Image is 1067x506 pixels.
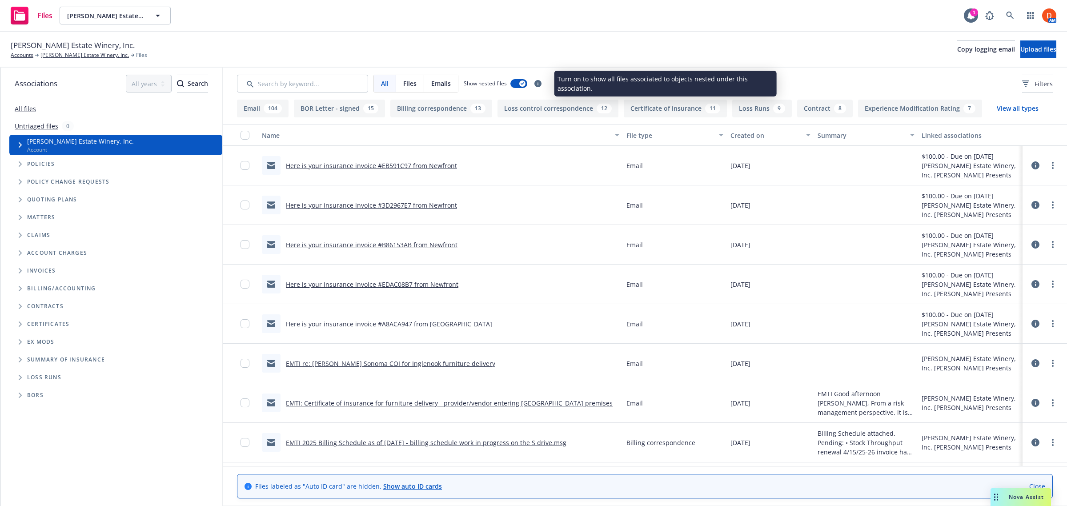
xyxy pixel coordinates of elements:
div: [PERSON_NAME] Estate Winery, Inc. [PERSON_NAME] Presents [922,280,1019,298]
a: Search [1001,7,1019,24]
div: [PERSON_NAME] Estate Winery, Inc. [PERSON_NAME] Presents [922,201,1019,219]
div: $100.00 - Due on [DATE] [922,191,1019,201]
div: Folder Tree Example [0,280,222,404]
span: Associations [15,78,57,89]
span: All [381,79,389,88]
div: [PERSON_NAME] Estate Winery, Inc. [PERSON_NAME] Presents [922,394,1019,412]
span: [DATE] [730,438,750,447]
span: Loss Runs [27,375,61,380]
span: Nova Assist [1009,493,1044,501]
span: Email [626,240,643,249]
button: Upload files [1020,40,1056,58]
a: more [1047,437,1058,448]
span: Copy logging email [957,45,1015,53]
span: Contracts [27,304,64,309]
div: 104 [264,104,282,113]
div: [PERSON_NAME] Estate Winery, Inc. [PERSON_NAME] Presents [922,161,1019,180]
a: more [1047,160,1058,171]
a: All files [15,104,36,113]
div: 15 [363,104,378,113]
a: more [1047,200,1058,210]
span: Billing correspondence [626,438,695,447]
div: 9 [773,104,785,113]
span: Billing/Accounting [27,286,96,291]
span: Quoting plans [27,197,77,202]
span: Email [626,319,643,329]
button: Filters [1022,75,1053,92]
span: Email [626,280,643,289]
button: Nova Assist [991,488,1051,506]
span: Policy change requests [27,179,109,185]
input: Toggle Row Selected [241,359,249,368]
div: [PERSON_NAME] Estate Winery, Inc. [PERSON_NAME] Presents [922,319,1019,338]
span: [PERSON_NAME] Estate Winery, Inc. [67,11,144,20]
a: EMTI re: [PERSON_NAME] Sonoma COI for Inglenook furniture delivery [286,359,495,368]
div: [PERSON_NAME] Estate Winery, Inc. [PERSON_NAME] Presents [922,240,1019,259]
input: Toggle Row Selected [241,240,249,249]
button: Billing correspondence [390,100,492,117]
div: 7 [963,104,975,113]
a: Here is your insurance invoice #EB591C97 from Newfront [286,161,457,170]
button: Copy logging email [957,40,1015,58]
div: $100.00 - Due on [DATE] [922,152,1019,161]
div: 1 [970,8,978,16]
a: Untriaged files [15,121,58,131]
button: [PERSON_NAME] Estate Winery, Inc. [60,7,171,24]
span: Invoices [27,268,56,273]
a: Close [1029,482,1045,491]
span: [DATE] [730,201,750,210]
div: Summary [818,131,905,140]
div: 12 [597,104,612,113]
button: Loss Runs [732,100,792,117]
div: $100.00 - Due on [DATE] [922,270,1019,280]
button: Loss control correspondence [497,100,618,117]
div: $100.00 - Due on [DATE] [922,231,1019,240]
div: Linked associations [922,131,1019,140]
span: [DATE] [730,359,750,368]
div: File type [626,131,714,140]
a: Here is your insurance invoice #B86153AB from Newfront [286,241,457,249]
span: Files [403,79,417,88]
span: Filters [1035,79,1053,88]
span: Email [626,201,643,210]
span: Certificates [27,321,69,327]
span: Files labeled as "Auto ID card" are hidden. [255,482,442,491]
div: 8 [834,104,846,113]
button: SearchSearch [177,75,208,92]
span: Upload files [1020,45,1056,53]
svg: Search [177,80,184,87]
a: EMTI 2025 Billing Schedule as of [DATE] - billing schedule work in progress on the S drive.msg [286,438,566,447]
a: Switch app [1022,7,1039,24]
div: Tree Example [0,135,222,280]
span: Ex Mods [27,339,54,345]
span: [DATE] [730,161,750,170]
span: Account charges [27,250,87,256]
span: [DATE] [730,280,750,289]
a: Here is your insurance invoice #3D2967E7 from Newfront [286,201,457,209]
button: Linked associations [918,124,1023,146]
div: Drag to move [991,488,1002,506]
span: Policies [27,161,55,167]
div: $100.00 - Due on [DATE] [922,310,1019,319]
a: EMTI: Certificate of insurance for furniture delivery - provider/vendor entering [GEOGRAPHIC_DATA... [286,399,613,407]
div: 0 [62,121,74,131]
button: Experience Modification Rating [858,100,982,117]
div: [PERSON_NAME] Estate Winery, Inc. [PERSON_NAME] Presents [922,354,1019,373]
a: Accounts [11,51,33,59]
input: Toggle Row Selected [241,280,249,289]
button: File type [623,124,727,146]
span: Claims [27,233,50,238]
div: Created on [730,131,801,140]
span: Email [626,161,643,170]
div: [PERSON_NAME] Estate Winery, Inc. [PERSON_NAME] Presents [922,433,1019,452]
span: Files [37,12,52,19]
button: Certificate of insurance [624,100,727,117]
img: photo [1042,8,1056,23]
span: [PERSON_NAME] Estate Winery, Inc. [27,137,134,146]
input: Toggle Row Selected [241,201,249,209]
button: Name [258,124,623,146]
span: Matters [27,215,55,220]
input: Toggle Row Selected [241,319,249,328]
span: [DATE] [730,319,750,329]
input: Select all [241,131,249,140]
